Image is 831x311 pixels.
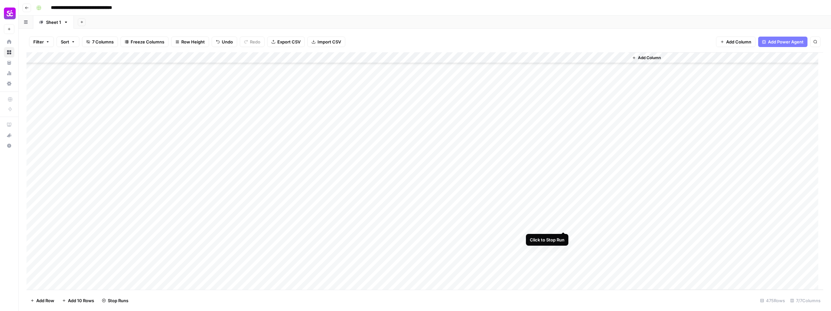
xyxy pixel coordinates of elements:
div: Sheet 1 [46,19,61,25]
span: Sort [61,39,69,45]
button: Redo [240,37,265,47]
a: Settings [4,78,14,89]
span: Undo [222,39,233,45]
button: Add Row [26,295,58,306]
button: Add Column [716,37,756,47]
span: Row Height [181,39,205,45]
button: Import CSV [307,37,345,47]
button: What's new? [4,130,14,140]
button: Add Column [629,54,663,62]
span: Stop Runs [108,297,128,304]
span: Add Column [726,39,751,45]
div: 475 Rows [758,295,788,306]
img: Smartcat Logo [4,8,16,19]
a: Sheet 1 [33,16,74,29]
a: Your Data [4,57,14,68]
span: Add 10 Rows [68,297,94,304]
span: Add Row [36,297,54,304]
button: Undo [212,37,237,47]
a: Usage [4,68,14,78]
a: Home [4,37,14,47]
span: 7 Columns [92,39,114,45]
button: 7 Columns [82,37,118,47]
div: Click to Stop Run [530,237,564,243]
a: Browse [4,47,14,57]
span: Import CSV [318,39,341,45]
div: 7/7 Columns [788,295,823,306]
span: Filter [33,39,44,45]
span: Add Power Agent [768,39,804,45]
button: Add Power Agent [758,37,807,47]
a: AirOps Academy [4,120,14,130]
button: Export CSV [267,37,305,47]
button: Workspace: Smartcat [4,5,14,22]
span: Freeze Columns [131,39,164,45]
span: Export CSV [277,39,301,45]
button: Sort [57,37,79,47]
span: Redo [250,39,260,45]
button: Row Height [171,37,209,47]
button: Filter [29,37,54,47]
button: Stop Runs [98,295,132,306]
button: Add 10 Rows [58,295,98,306]
span: Add Column [638,55,661,61]
button: Help + Support [4,140,14,151]
button: Freeze Columns [121,37,169,47]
